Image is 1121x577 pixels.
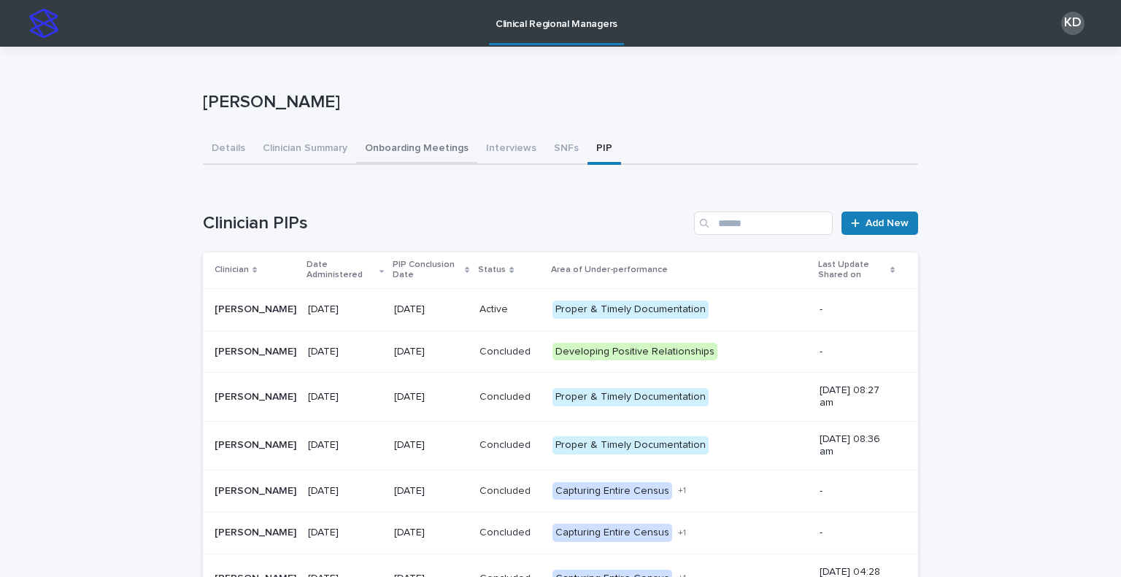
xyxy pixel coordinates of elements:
tr: [PERSON_NAME][PERSON_NAME] [DATE][DATE]ConcludedConcluded Capturing Entire Census+1- [203,470,918,512]
p: - [820,527,895,539]
tr: [PERSON_NAME][PERSON_NAME] [DATE][DATE]ConcludedConcluded Proper & Timely Documentation[DATE] 08:... [203,421,918,470]
button: Onboarding Meetings [356,134,477,165]
p: [PERSON_NAME] [215,524,299,539]
tr: [PERSON_NAME][PERSON_NAME] [DATE][DATE]ConcludedConcluded Capturing Entire Census+1- [203,512,918,554]
p: [DATE] [394,485,468,497]
p: [PERSON_NAME] [215,388,299,403]
p: [DATE] [394,391,468,403]
p: [DATE] [308,303,382,316]
div: Capturing Entire Census [552,524,672,542]
div: Proper & Timely Documentation [552,436,709,454]
input: Search [694,212,833,235]
p: [DATE] [394,439,468,452]
p: [DATE] [308,391,382,403]
p: [PERSON_NAME] [203,92,912,113]
p: Active [479,301,511,316]
p: [DATE] [308,527,382,539]
div: Proper & Timely Documentation [552,301,709,319]
p: Concluded [479,343,533,358]
p: [DATE] [308,439,382,452]
div: Proper & Timely Documentation [552,388,709,406]
button: PIP [588,134,621,165]
p: Concluded [479,388,533,403]
div: Developing Positive Relationships [552,343,717,361]
p: Concluded [479,482,533,497]
p: - [820,346,895,358]
span: + 1 [678,529,686,538]
p: Concluded [479,524,533,539]
p: PIP Conclusion Date [393,257,461,284]
button: Details [203,134,254,165]
span: Add New [866,218,909,228]
img: stacker-logo-s-only.png [29,9,58,38]
p: [DATE] [394,303,468,316]
p: Joni Freeman-Trudo [215,301,299,316]
p: [PERSON_NAME] [215,436,299,452]
h1: Clinician PIPs [203,213,688,234]
p: [DATE] [394,527,468,539]
tr: [PERSON_NAME][PERSON_NAME] [DATE][DATE]ActiveActive Proper & Timely Documentation- [203,288,918,330]
a: Add New [841,212,918,235]
tr: [PERSON_NAME][PERSON_NAME] [DATE][DATE]ConcludedConcluded Developing Positive Relationships- [203,330,918,373]
p: - [820,485,895,497]
span: + 1 [678,487,686,495]
p: [DATE] 08:36 am [820,433,895,458]
button: SNFs [545,134,588,165]
button: Interviews [477,134,545,165]
div: KD [1061,12,1085,35]
p: - [820,303,895,316]
p: Last Update Shared on [818,257,886,284]
p: Date Administered [307,257,376,284]
div: Capturing Entire Census [552,482,672,500]
p: [DATE] [308,346,382,358]
p: [DATE] [394,346,468,358]
p: Clinician [215,262,249,278]
p: [PERSON_NAME] [215,482,299,497]
tr: [PERSON_NAME][PERSON_NAME] [DATE][DATE]ConcludedConcluded Proper & Timely Documentation[DATE] 08:... [203,373,918,422]
p: [DATE] [308,485,382,497]
p: [DATE] 08:27 am [820,384,895,409]
p: Status [478,262,506,278]
p: [PERSON_NAME] [215,343,299,358]
p: Concluded [479,436,533,452]
button: Clinician Summary [254,134,356,165]
p: Area of Under-performance [551,262,668,278]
